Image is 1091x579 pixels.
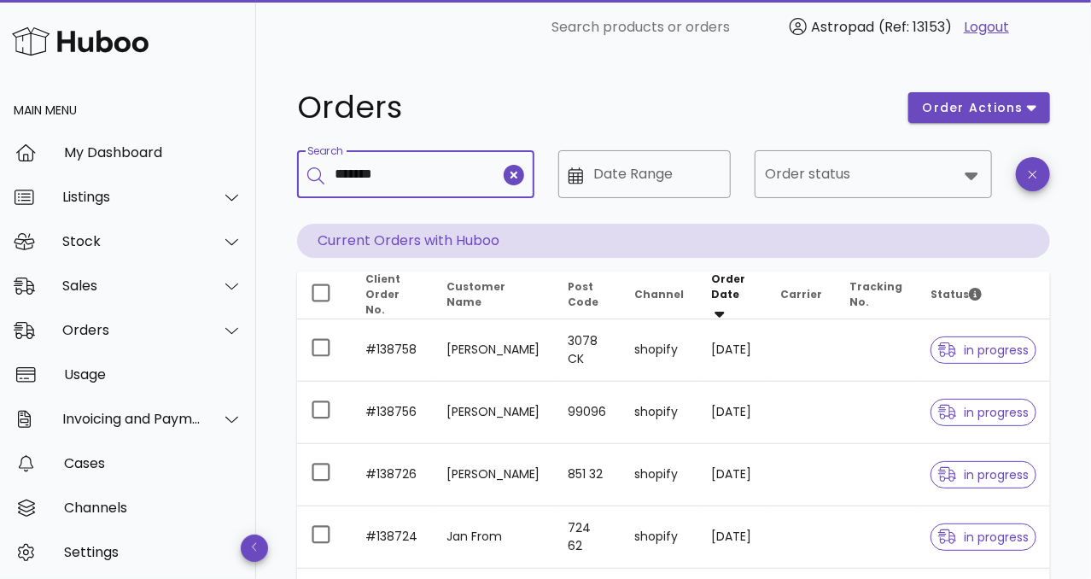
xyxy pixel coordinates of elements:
[62,411,201,427] div: Invoicing and Payments
[755,150,992,198] div: Order status
[811,17,874,37] span: Astropad
[938,531,1029,543] span: in progress
[554,272,621,319] th: Post Code
[64,144,242,161] div: My Dashboard
[712,272,746,301] span: Order Date
[64,500,242,516] div: Channels
[698,272,767,319] th: Order Date: Sorted descending. Activate to remove sorting.
[62,322,201,338] div: Orders
[698,319,767,382] td: [DATE]
[504,165,524,185] button: clear icon
[12,23,149,60] img: Huboo Logo
[307,145,343,158] label: Search
[878,17,952,37] span: (Ref: 13153)
[433,272,554,319] th: Customer Name
[433,444,554,506] td: [PERSON_NAME]
[365,272,400,317] span: Client Order No.
[62,189,201,205] div: Listings
[635,287,685,301] span: Channel
[621,506,698,569] td: shopify
[554,382,621,444] td: 99096
[352,444,433,506] td: #138726
[64,455,242,471] div: Cases
[917,272,1050,319] th: Status
[352,272,433,319] th: Client Order No.
[554,506,621,569] td: 724 62
[352,382,433,444] td: #138756
[554,319,621,382] td: 3078 CK
[938,406,1029,418] span: in progress
[297,224,1050,258] p: Current Orders with Huboo
[780,287,822,301] span: Carrier
[297,92,888,123] h1: Orders
[621,382,698,444] td: shopify
[849,279,902,309] span: Tracking No.
[64,366,242,383] div: Usage
[964,17,1009,38] a: Logout
[554,444,621,506] td: 851 32
[698,382,767,444] td: [DATE]
[931,287,982,301] span: Status
[64,544,242,560] div: Settings
[433,506,554,569] td: Jan From
[352,506,433,569] td: #138724
[433,319,554,382] td: [PERSON_NAME]
[446,279,505,309] span: Customer Name
[698,506,767,569] td: [DATE]
[698,444,767,506] td: [DATE]
[836,272,917,319] th: Tracking No.
[938,344,1029,356] span: in progress
[433,382,554,444] td: [PERSON_NAME]
[62,233,201,249] div: Stock
[568,279,598,309] span: Post Code
[767,272,836,319] th: Carrier
[621,444,698,506] td: shopify
[938,469,1029,481] span: in progress
[621,272,698,319] th: Channel
[908,92,1050,123] button: order actions
[922,99,1024,117] span: order actions
[62,278,201,294] div: Sales
[352,319,433,382] td: #138758
[621,319,698,382] td: shopify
